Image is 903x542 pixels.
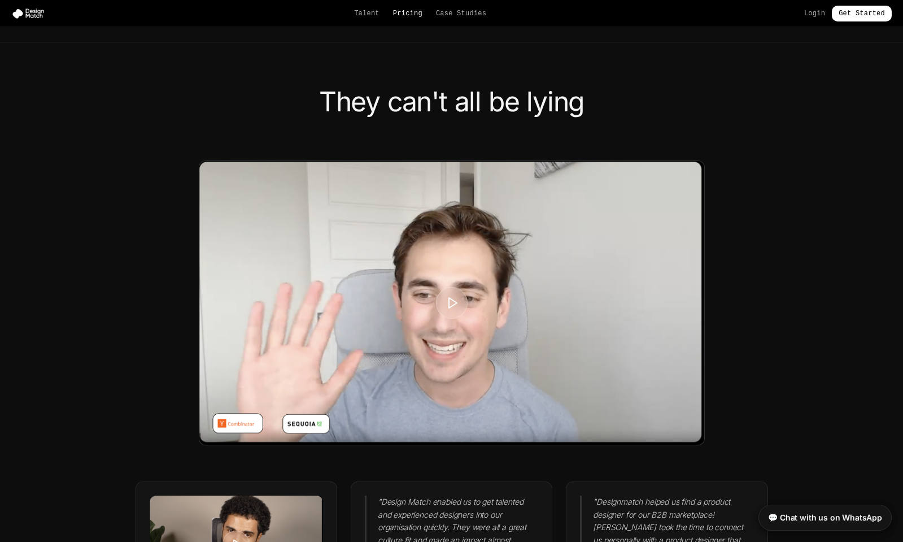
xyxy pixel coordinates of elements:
img: Design Match [11,8,50,19]
a: Login [804,9,825,18]
a: 💬 Chat with us on WhatsApp [758,505,892,531]
a: Talent [354,9,379,18]
h2: They can't all be lying [136,88,768,115]
a: Pricing [393,9,422,18]
a: Get Started [832,6,892,21]
a: Case Studies [436,9,486,18]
